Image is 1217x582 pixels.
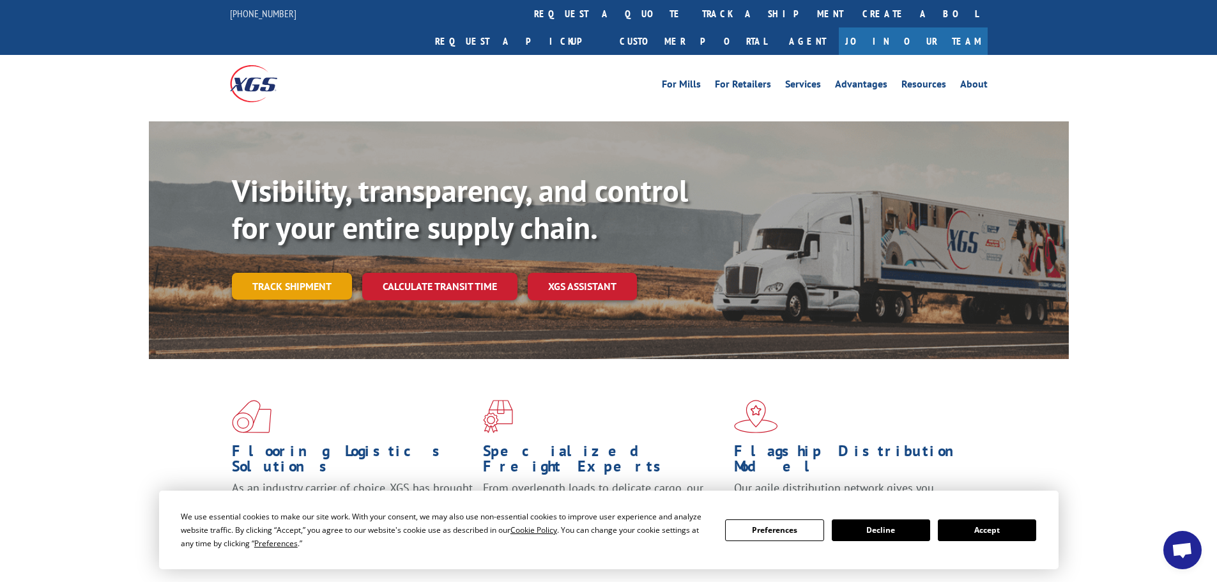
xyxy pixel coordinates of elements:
img: xgs-icon-focused-on-flooring-red [483,400,513,433]
a: Resources [901,79,946,93]
img: xgs-icon-flagship-distribution-model-red [734,400,778,433]
div: Cookie Consent Prompt [159,491,1059,569]
h1: Flagship Distribution Model [734,443,976,480]
a: For Mills [662,79,701,93]
a: Services [785,79,821,93]
a: For Retailers [715,79,771,93]
h1: Specialized Freight Experts [483,443,724,480]
a: Agent [776,27,839,55]
button: Accept [938,519,1036,541]
div: We use essential cookies to make our site work. With your consent, we may also use non-essential ... [181,510,710,550]
a: About [960,79,988,93]
a: Customer Portal [610,27,776,55]
a: Request a pickup [425,27,610,55]
a: Advantages [835,79,887,93]
button: Preferences [725,519,823,541]
a: Calculate transit time [362,273,517,300]
h1: Flooring Logistics Solutions [232,443,473,480]
span: Preferences [254,538,298,549]
button: Decline [832,519,930,541]
img: xgs-icon-total-supply-chain-intelligence-red [232,400,272,433]
a: Track shipment [232,273,352,300]
b: Visibility, transparency, and control for your entire supply chain. [232,171,688,247]
div: Open chat [1163,531,1202,569]
span: Cookie Policy [510,525,557,535]
span: Our agile distribution network gives you nationwide inventory management on demand. [734,480,969,510]
a: Join Our Team [839,27,988,55]
a: XGS ASSISTANT [528,273,637,300]
a: [PHONE_NUMBER] [230,7,296,20]
p: From overlength loads to delicate cargo, our experienced staff knows the best way to move your fr... [483,480,724,537]
span: As an industry carrier of choice, XGS has brought innovation and dedication to flooring logistics... [232,480,473,526]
